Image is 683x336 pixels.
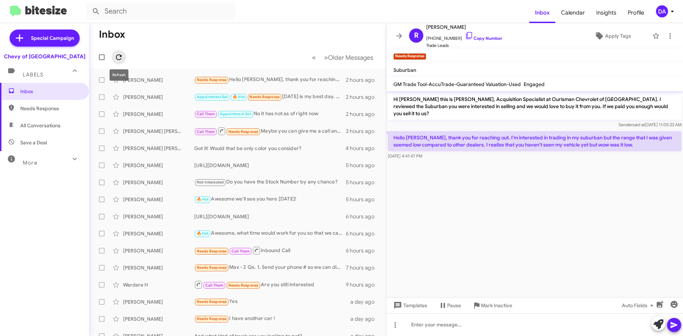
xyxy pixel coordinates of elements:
span: Needs Response [197,249,227,254]
button: Apply Tags [576,30,649,42]
div: Inbound Call [194,246,346,255]
button: Next [320,50,377,65]
div: [PERSON_NAME] [123,196,194,203]
nav: Page navigation example [308,50,377,65]
span: Mark Inactive [481,299,512,312]
span: Needs Response [197,265,227,270]
div: Are you still interested [194,280,346,289]
div: DA [656,5,668,17]
div: 7 hours ago [346,264,380,271]
div: [PERSON_NAME] [123,247,194,254]
span: 🔥 Hot [197,197,209,202]
span: Suburban [393,67,416,73]
span: Pause [447,299,461,312]
div: 5 hours ago [346,196,380,203]
p: Hello [PERSON_NAME], thank you for reaching out. I'm interested in trading in my suburban but the... [388,131,682,151]
div: a day ago [350,315,380,322]
div: Max - 2 Qs. 1. Send your phone # so we can discuss price. 2. Do you need original lien release le... [194,263,346,272]
div: 9 hours ago [346,281,380,288]
span: Engaged [524,81,545,87]
button: DA [650,5,675,17]
span: Call Them [232,249,250,254]
div: [URL][DOMAIN_NAME] [194,162,346,169]
button: Previous [308,50,320,65]
div: [DATE] is my best day. Busy week for me. [194,93,346,101]
span: Not-Interested [197,180,224,185]
div: Awesome, what time would work for you so that we can have the car ready? [194,229,346,238]
div: No it has not as of right now [194,110,346,118]
span: Call Them [197,112,215,116]
div: [PERSON_NAME] [123,298,194,305]
span: Trade Leads [426,42,502,49]
div: Chevy of [GEOGRAPHIC_DATA] [4,53,85,60]
div: Got it! Would that be only color you consider? [194,145,345,152]
div: [PERSON_NAME] [123,213,194,220]
a: Special Campaign [10,30,80,47]
div: [PERSON_NAME] [123,76,194,84]
a: Inbox [529,2,555,23]
span: Apply Tags [605,30,631,42]
span: Needs Response [228,283,259,288]
div: 6 hours ago [346,247,380,254]
span: Needs Response [249,95,280,99]
span: Appointment Set [197,95,228,99]
button: Pause [433,299,467,312]
a: Insights [591,2,622,23]
span: GM Trade Tool-AccuTrade-Guaranteed Valuation-Used [393,81,521,87]
div: Do you have the Stock Number by any chance? [194,178,346,186]
div: [PERSON_NAME] [123,179,194,186]
div: [PERSON_NAME] [PERSON_NAME] [123,145,194,152]
input: Search [86,3,235,20]
div: [PERSON_NAME] [123,264,194,271]
div: 4 hours ago [345,145,380,152]
span: Needs Response [197,299,227,304]
span: Special Campaign [31,34,74,42]
div: Hello [PERSON_NAME], thank you for reaching out. I'm interested in trading in my suburban but the... [194,76,346,84]
button: Auto Fields [616,299,662,312]
p: Hi [PERSON_NAME] this is [PERSON_NAME], Acquisition Specialist at Ourisman Chevrolet of [GEOGRAPH... [388,93,682,120]
div: 6 hours ago [346,213,380,220]
a: Calendar [555,2,591,23]
div: 3 hours ago [346,128,380,135]
div: Awesome we'll see you here [DATE]! [194,195,346,203]
span: Labels [23,71,43,78]
span: More [23,160,37,166]
a: Copy Number [465,36,502,41]
div: a day ago [350,298,380,305]
span: [PHONE_NUMBER] [426,31,502,42]
div: 2 hours ago [346,111,380,118]
div: [PERSON_NAME] [123,315,194,322]
span: Needs Response [197,78,227,82]
div: 5 hours ago [346,179,380,186]
div: I have another car ! [194,315,350,323]
span: R [414,30,419,41]
div: Yes [194,298,350,306]
span: Profile [622,2,650,23]
div: Maybe you can give me a call and we can see if there is anything you can do [194,127,346,135]
span: Call Them [205,283,224,288]
div: Wardere H [123,281,194,288]
div: 2 hours ago [346,94,380,101]
span: Appointment Set [220,112,251,116]
span: Sender [DATE] 11:05:23 AM [619,122,682,127]
div: [PERSON_NAME] [123,94,194,101]
span: Templates [392,299,427,312]
div: 6 hours ago [346,230,380,237]
div: Refresh [110,69,128,81]
small: Needs Response [393,53,426,60]
span: Needs Response [228,129,259,134]
span: [DATE] 4:41:47 PM [388,153,422,159]
div: 5 hours ago [346,162,380,169]
div: [PERSON_NAME] [123,162,194,169]
span: Older Messages [328,54,373,62]
span: 🔥 Hot [197,231,209,236]
span: Save a Deal [20,139,47,146]
span: said at [632,122,645,127]
span: Call Them [197,129,215,134]
span: » [324,53,328,62]
span: 🔥 Hot [233,95,245,99]
div: 2 hours ago [346,76,380,84]
span: Inbox [20,88,81,95]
